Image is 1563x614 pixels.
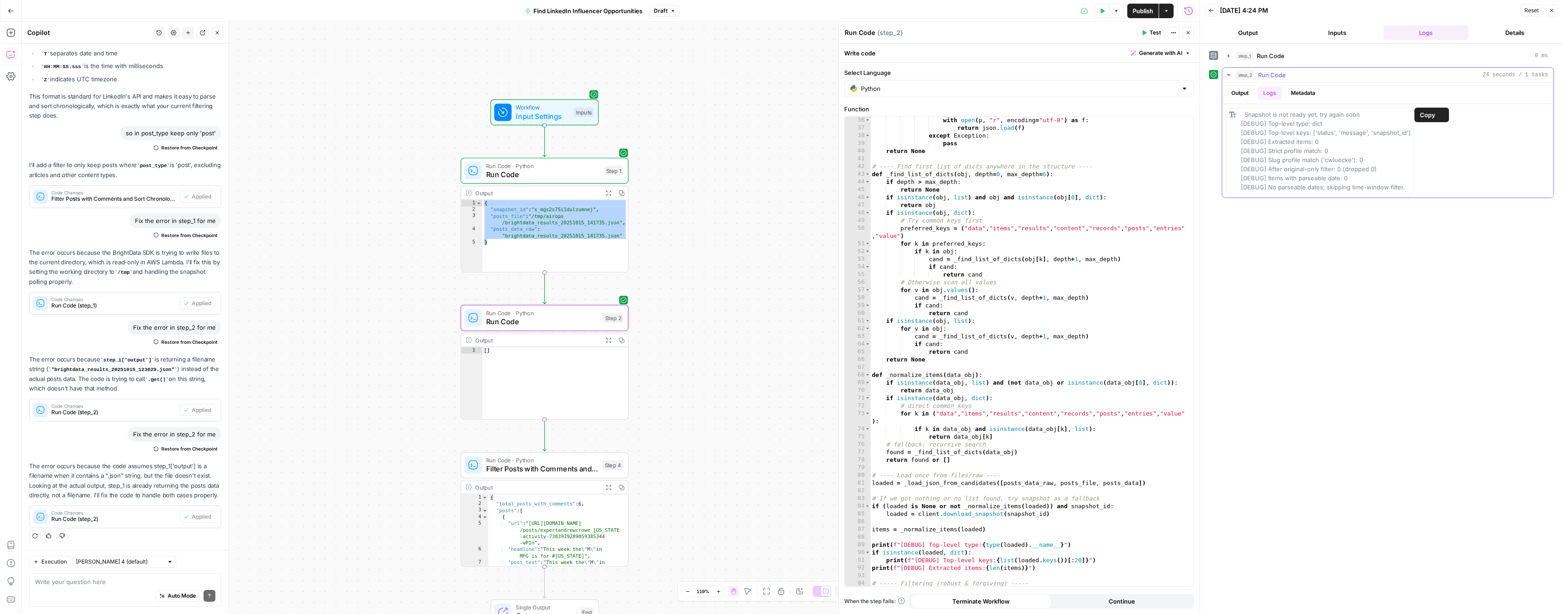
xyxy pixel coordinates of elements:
[39,74,221,84] li: indicates UTC timezone
[877,28,903,37] span: ( step_2 )
[179,297,215,309] button: Applied
[865,209,870,217] span: Toggle code folding, rows 48 through 60
[574,108,594,117] div: Inputs
[845,518,871,525] div: 86
[845,294,871,302] div: 58
[1236,51,1253,60] span: step_1
[865,394,870,402] span: Toggle code folding, rows 71 through 75
[128,320,221,335] div: Fix the error in step_2 for me
[865,170,870,178] span: Toggle code folding, rows 43 through 66
[516,103,569,112] span: Workflow
[865,425,870,433] span: Toggle code folding, rows 74 through 75
[461,559,488,604] div: 7
[865,178,870,186] span: Toggle code folding, rows 44 through 45
[861,84,1177,93] input: Python
[845,325,871,332] div: 62
[602,460,623,470] div: Step 4
[482,514,488,520] span: Toggle code folding, rows 4 through 11
[1524,6,1539,15] span: Reset
[845,139,871,147] div: 39
[845,332,871,340] div: 63
[461,305,628,420] div: Run Code · PythonRun CodeStep 2Output[]
[461,213,482,226] div: 3
[844,597,905,605] a: When the step fails:
[486,463,598,474] span: Filter Posts with Comments and Sort Chronologically
[461,546,488,560] div: 6
[179,191,215,203] button: Applied
[114,270,133,275] code: /tmp
[137,163,170,168] code: post_type
[100,357,154,363] code: step_1['output']
[845,379,871,386] div: 69
[1285,86,1321,100] button: Metadata
[155,590,200,602] button: Auto Mode
[845,549,871,556] div: 90
[845,193,871,201] div: 46
[179,511,215,523] button: Applied
[845,464,871,471] div: 79
[51,297,176,302] span: Code Changes
[486,309,599,317] span: Run Code · Python
[192,513,211,521] span: Applied
[1520,5,1543,16] button: Reset
[845,425,871,433] div: 74
[516,111,569,122] span: Input Settings
[461,494,488,500] div: 1
[845,556,871,564] div: 91
[1236,70,1254,79] span: step_2
[543,272,546,304] g: Edge from step_1 to step_2
[1222,49,1553,63] button: 0 ms
[845,155,871,163] div: 41
[1109,597,1135,606] span: Continue
[845,201,871,209] div: 47
[845,579,871,587] div: 94
[845,433,871,441] div: 75
[29,461,221,500] p: The error occurs because the code assumes step_1['output'] is a filename when it contains a ".jso...
[482,494,488,500] span: Toggle code folding, rows 1 through 128
[161,338,218,346] span: Restore from Checkpoint
[1420,110,1435,119] span: Copy
[128,427,221,441] div: Fix the error in step_2 for me
[27,28,150,37] div: Copilot
[41,64,84,69] code: HH:MM:SS.sss
[1137,27,1165,39] button: Test
[1150,29,1161,37] span: Test
[845,510,871,518] div: 85
[51,515,176,523] span: Run Code (step_2)
[161,144,218,151] span: Restore from Checkpoint
[865,371,870,379] span: Toggle code folding, rows 68 through 78
[845,572,871,579] div: 93
[845,371,871,379] div: 68
[1127,47,1194,59] button: Generate with AI
[845,271,871,278] div: 55
[845,302,871,309] div: 59
[845,479,871,487] div: 81
[845,309,871,317] div: 60
[865,240,870,248] span: Toggle code folding, rows 51 through 55
[845,525,871,533] div: 87
[39,61,221,71] li: is the time with milliseconds
[845,217,871,224] div: 49
[51,195,176,203] span: Filter Posts with Comments and Sort Chronologically (step_4)
[845,170,871,178] div: 43
[475,336,599,344] div: Output
[461,347,482,353] div: 1
[845,533,871,541] div: 88
[520,4,648,18] button: Find LinkedIn Influencer Opportunities
[845,386,871,394] div: 70
[461,520,488,546] div: 5
[41,77,50,83] code: Z
[845,456,871,464] div: 78
[845,348,871,356] div: 65
[1222,68,1553,82] button: 24 seconds / 1 tasks
[865,340,870,348] span: Toggle code folding, rows 64 through 65
[839,44,1200,62] div: Write code
[1241,111,1411,191] span: Snapshot is not ready yet, try again soon [DEBUG] Top-level type: dict [DEBUG] Top-level keys: ['...
[461,207,482,213] div: 2
[845,471,871,479] div: 80
[29,92,221,120] p: This format is standard for LinkedIn's API and makes it easy to parse and sort chronologically, w...
[51,408,176,416] span: Run Code (step_2)
[76,557,163,566] input: Claude Sonnet 4 (default)
[1222,83,1553,198] div: 24 seconds / 1 tasks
